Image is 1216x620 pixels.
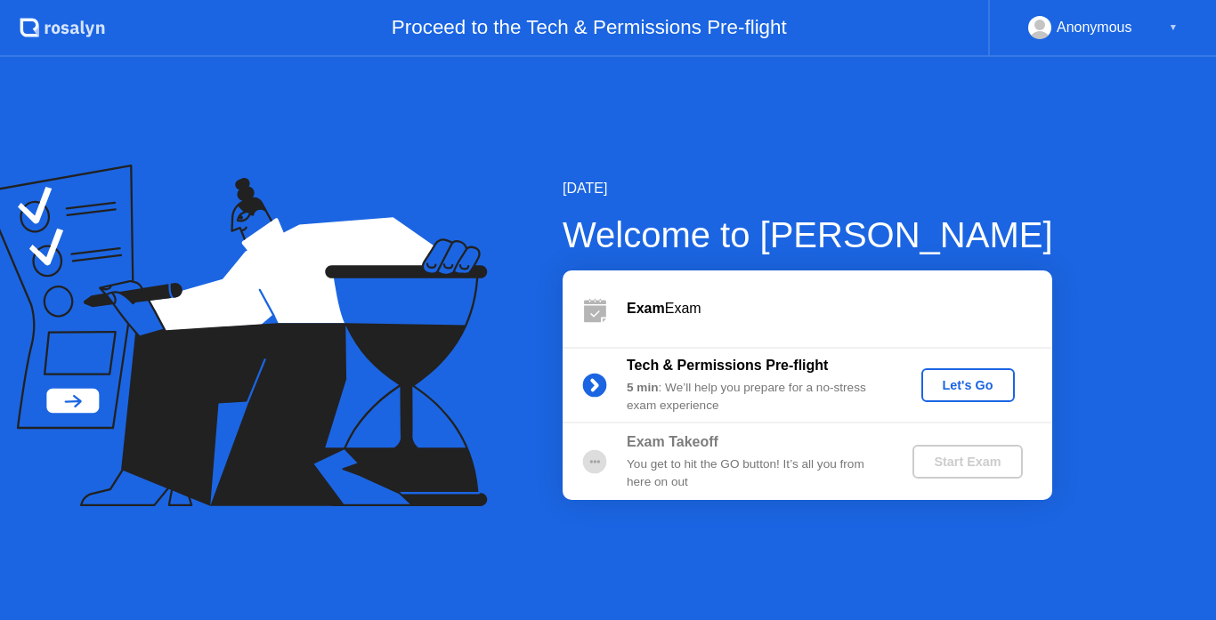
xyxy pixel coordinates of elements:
[627,358,828,373] b: Tech & Permissions Pre-flight
[920,455,1015,469] div: Start Exam
[627,298,1052,319] div: Exam
[563,178,1053,199] div: [DATE]
[627,301,665,316] b: Exam
[928,378,1008,392] div: Let's Go
[1169,16,1178,39] div: ▼
[627,381,659,394] b: 5 min
[627,434,718,449] b: Exam Takeoff
[563,208,1053,262] div: Welcome to [PERSON_NAME]
[627,455,883,492] div: You get to hit the GO button! It’s all you from here on out
[627,379,883,415] div: : We’ll help you prepare for a no-stress exam experience
[921,368,1015,402] button: Let's Go
[912,445,1022,479] button: Start Exam
[1057,16,1132,39] div: Anonymous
